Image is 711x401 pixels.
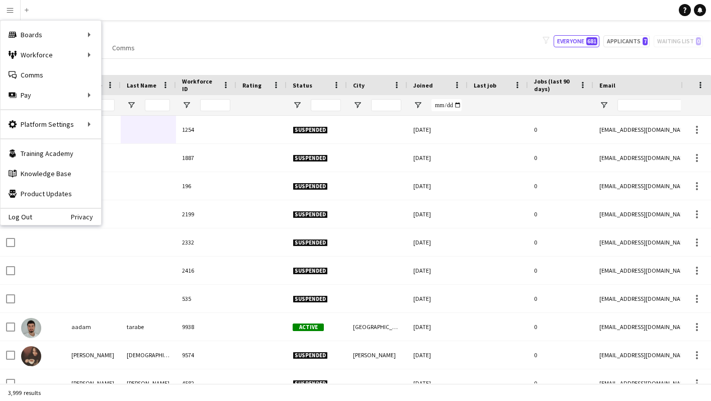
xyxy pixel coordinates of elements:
a: Privacy [71,213,101,221]
a: Comms [1,65,101,85]
div: [DATE] [407,257,468,284]
div: [DATE] [407,228,468,256]
span: Suspended [293,126,328,134]
div: [DATE] [407,172,468,200]
span: Suspended [293,211,328,218]
span: Suspended [293,239,328,247]
div: Boards [1,25,101,45]
div: 0 [528,369,593,397]
input: Last Name Filter Input [145,99,170,111]
div: 0 [528,144,593,172]
div: 0 [528,172,593,200]
div: 1887 [176,144,236,172]
span: Status [293,82,312,89]
div: 9574 [176,341,236,369]
button: Everyone681 [554,35,599,47]
div: 2332 [176,228,236,256]
button: Open Filter Menu [293,101,302,110]
div: Platform Settings [1,114,101,134]
span: Rating [242,82,261,89]
a: Product Updates [1,184,101,204]
span: 7 [643,37,648,45]
span: Suspended [293,380,328,387]
div: [PERSON_NAME] [65,369,121,397]
span: Suspended [293,267,328,275]
button: Open Filter Menu [127,101,136,110]
div: 0 [528,313,593,341]
span: Jobs (last 90 days) [534,77,575,93]
span: Suspended [293,154,328,162]
span: Workforce ID [182,77,218,93]
span: City [353,82,365,89]
div: Pay [1,85,101,105]
a: Knowledge Base [1,164,101,184]
div: 196 [176,172,236,200]
span: Suspended [293,352,328,359]
input: City Filter Input [371,99,401,111]
div: aadam [65,313,121,341]
div: [GEOGRAPHIC_DATA] [347,313,407,341]
div: 2416 [176,257,236,284]
div: [PERSON_NAME] [65,341,121,369]
span: Comms [112,43,135,52]
span: Suspended [293,183,328,190]
div: 1254 [176,116,236,143]
div: [PERSON_NAME] [347,341,407,369]
div: [DATE] [407,144,468,172]
input: Workforce ID Filter Input [200,99,230,111]
span: Email [599,82,615,89]
span: Joined [413,82,433,89]
div: 0 [528,228,593,256]
button: Open Filter Menu [353,101,362,110]
a: Log Out [1,213,32,221]
div: tarabe [121,313,176,341]
div: [DATE] [407,200,468,228]
div: [DATE] [407,313,468,341]
span: Active [293,324,324,331]
div: [DEMOGRAPHIC_DATA] [121,341,176,369]
div: [DATE] [407,369,468,397]
div: [DATE] [407,285,468,312]
div: 0 [528,285,593,312]
div: 9938 [176,313,236,341]
button: Open Filter Menu [182,101,191,110]
button: Applicants7 [603,35,650,47]
div: [DATE] [407,341,468,369]
img: Aakriti Jain [21,346,41,366]
a: Training Academy [1,143,101,164]
div: 0 [528,200,593,228]
div: [PERSON_NAME] [121,369,176,397]
button: Open Filter Menu [599,101,608,110]
div: 0 [528,341,593,369]
span: Suspended [293,295,328,303]
span: Last job [474,82,496,89]
div: 535 [176,285,236,312]
span: Last Name [127,82,156,89]
div: 4582 [176,369,236,397]
img: aadam tarabe [21,318,41,338]
div: [DATE] [407,116,468,143]
a: Comms [108,41,139,54]
div: 0 [528,257,593,284]
input: Joined Filter Input [431,99,462,111]
div: 2199 [176,200,236,228]
input: Status Filter Input [311,99,341,111]
button: Open Filter Menu [413,101,422,110]
div: Workforce [1,45,101,65]
div: 0 [528,116,593,143]
input: First Name Filter Input [90,99,115,111]
span: 681 [586,37,597,45]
